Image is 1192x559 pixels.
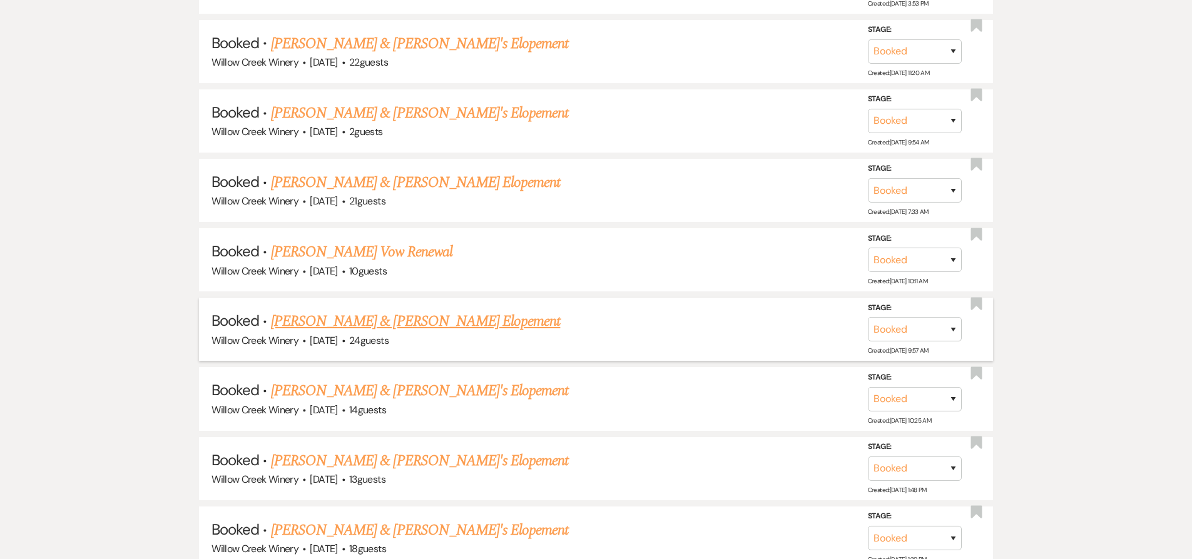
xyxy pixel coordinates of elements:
[211,103,259,122] span: Booked
[868,277,927,285] span: Created: [DATE] 10:11 AM
[211,403,298,416] span: Willow Creek Winery
[310,264,337,278] span: [DATE]
[868,23,962,37] label: Stage:
[868,510,962,523] label: Stage:
[211,56,298,69] span: Willow Creek Winery
[868,416,931,425] span: Created: [DATE] 10:25 AM
[310,473,337,486] span: [DATE]
[271,33,569,55] a: [PERSON_NAME] & [PERSON_NAME]'s Elopement
[349,403,386,416] span: 14 guests
[271,450,569,472] a: [PERSON_NAME] & [PERSON_NAME]'s Elopement
[211,194,298,208] span: Willow Creek Winery
[868,208,929,216] span: Created: [DATE] 7:33 AM
[868,486,927,494] span: Created: [DATE] 1:48 PM
[271,380,569,402] a: [PERSON_NAME] & [PERSON_NAME]'s Elopement
[211,450,259,470] span: Booked
[211,520,259,539] span: Booked
[310,56,337,69] span: [DATE]
[349,473,385,486] span: 13 guests
[349,542,386,555] span: 18 guests
[211,33,259,53] span: Booked
[271,102,569,124] a: [PERSON_NAME] & [PERSON_NAME]'s Elopement
[868,93,962,106] label: Stage:
[211,125,298,138] span: Willow Creek Winery
[349,194,385,208] span: 21 guests
[868,440,962,454] label: Stage:
[271,241,452,263] a: [PERSON_NAME] Vow Renewal
[211,542,298,555] span: Willow Creek Winery
[211,311,259,330] span: Booked
[211,380,259,400] span: Booked
[868,232,962,246] label: Stage:
[310,542,337,555] span: [DATE]
[349,125,383,138] span: 2 guests
[310,334,337,347] span: [DATE]
[868,162,962,176] label: Stage:
[349,56,388,69] span: 22 guests
[310,194,337,208] span: [DATE]
[349,264,387,278] span: 10 guests
[868,69,929,77] span: Created: [DATE] 11:20 AM
[310,403,337,416] span: [DATE]
[211,264,298,278] span: Willow Creek Winery
[310,125,337,138] span: [DATE]
[211,473,298,486] span: Willow Creek Winery
[271,310,561,333] a: [PERSON_NAME] & [PERSON_NAME] Elopement
[868,301,962,315] label: Stage:
[868,371,962,385] label: Stage:
[211,241,259,261] span: Booked
[868,138,929,146] span: Created: [DATE] 9:54 AM
[211,334,298,347] span: Willow Creek Winery
[271,519,569,541] a: [PERSON_NAME] & [PERSON_NAME]'s Elopement
[868,346,929,355] span: Created: [DATE] 9:57 AM
[211,172,259,191] span: Booked
[271,171,561,194] a: [PERSON_NAME] & [PERSON_NAME] Elopement
[349,334,389,347] span: 24 guests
